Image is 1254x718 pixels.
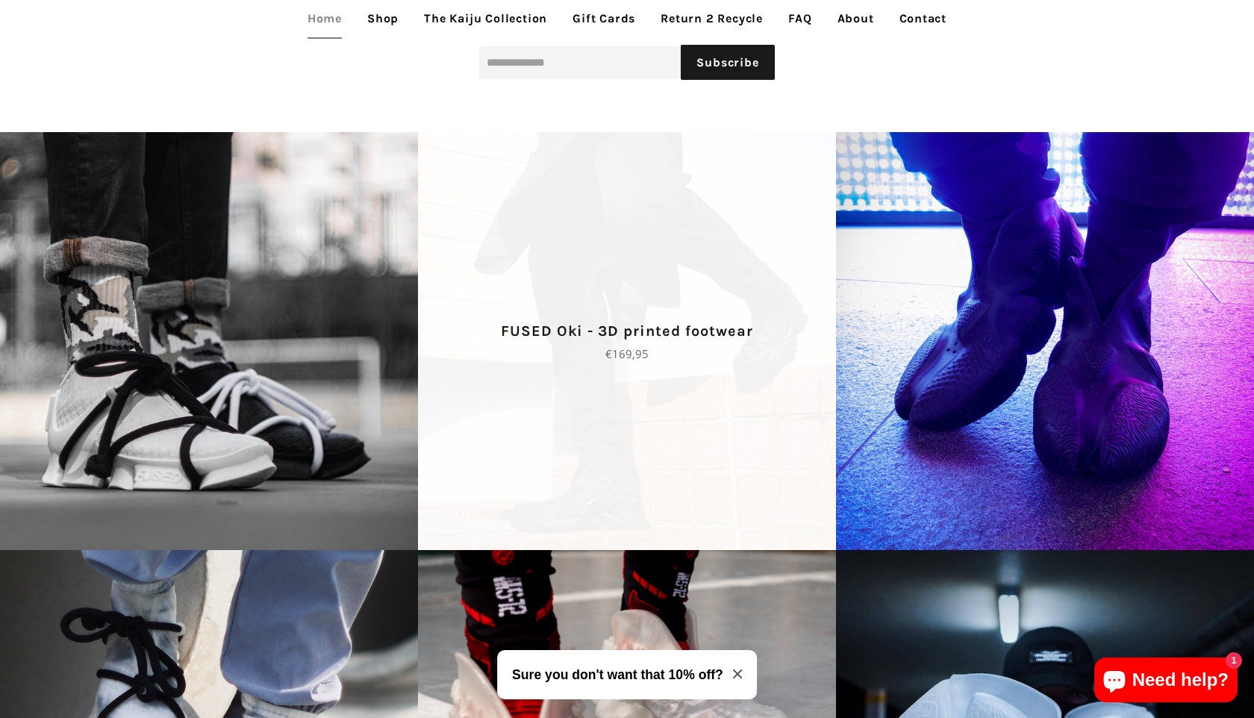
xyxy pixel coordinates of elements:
span: Subscribe [696,55,758,69]
a: [3D printed Shoes] - lightweight custom 3dprinted shoes sneakers sandals fused footwear [836,132,1254,550]
inbox-online-store-chat: Shopify online store chat [1090,658,1242,706]
a: [3D printed Shoes] - lightweight custom 3dprinted shoes sneakers sandals fused footwear FUSED Oki... [418,132,836,550]
p: €169,95 [444,345,810,363]
p: FUSED Oki - 3D printed footwear [444,319,810,343]
button: Subscribe [681,45,774,81]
